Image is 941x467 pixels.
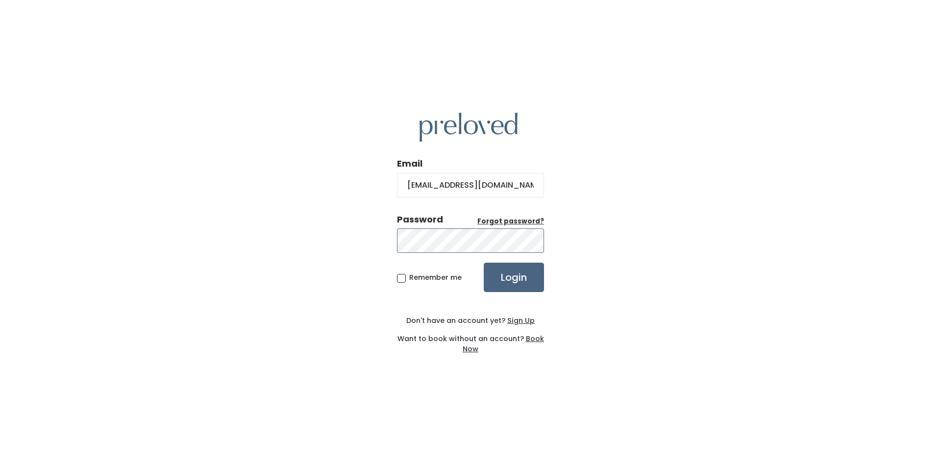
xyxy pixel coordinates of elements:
[397,157,422,170] label: Email
[463,334,544,354] a: Book Now
[397,213,443,226] div: Password
[507,316,535,325] u: Sign Up
[397,316,544,326] div: Don't have an account yet?
[397,326,544,354] div: Want to book without an account?
[505,316,535,325] a: Sign Up
[477,217,544,226] a: Forgot password?
[477,217,544,226] u: Forgot password?
[420,113,518,142] img: preloved logo
[409,272,462,282] span: Remember me
[484,263,544,292] input: Login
